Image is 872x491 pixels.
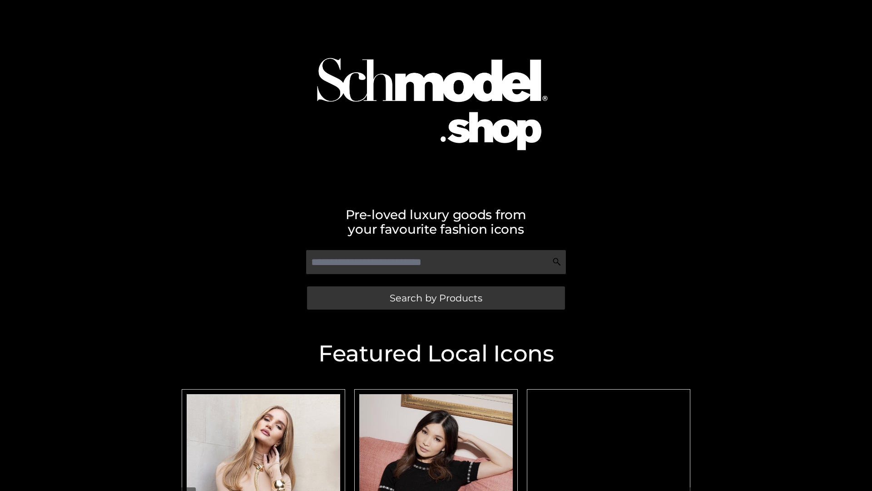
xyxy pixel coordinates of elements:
[307,286,565,310] a: Search by Products
[552,257,561,266] img: Search Icon
[177,207,695,236] h2: Pre-loved luxury goods from your favourite fashion icons
[177,342,695,365] h2: Featured Local Icons​
[390,293,482,303] span: Search by Products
